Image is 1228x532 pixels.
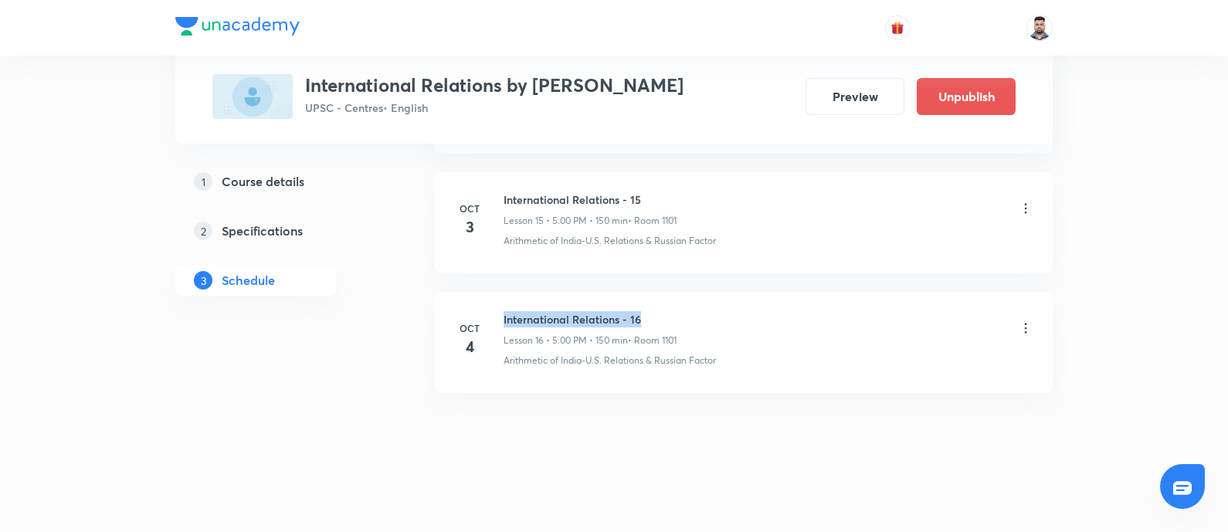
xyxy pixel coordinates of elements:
[504,191,677,208] h6: International Relations - 15
[628,334,677,347] p: • Room 1101
[194,172,212,191] p: 1
[212,74,293,119] img: B0980EBD-5365-44B8-8824-5A37BF64E9B6_plus.png
[885,15,910,40] button: avatar
[175,166,385,197] a: 1Course details
[504,334,628,347] p: Lesson 16 • 5:00 PM • 150 min
[454,202,485,215] h6: Oct
[175,215,385,246] a: 2Specifications
[222,271,275,290] h5: Schedule
[175,17,300,39] a: Company Logo
[454,321,485,335] h6: Oct
[504,214,628,228] p: Lesson 15 • 5:00 PM • 150 min
[890,21,904,35] img: avatar
[175,17,300,36] img: Company Logo
[194,271,212,290] p: 3
[504,311,677,327] h6: International Relations - 16
[222,172,304,191] h5: Course details
[504,234,716,248] p: Arithmetic of India-U.S. Relations & Russian Factor
[305,100,684,116] p: UPSC - Centres • English
[194,222,212,240] p: 2
[628,214,677,228] p: • Room 1101
[806,78,904,115] button: Preview
[917,78,1016,115] button: Unpublish
[454,335,485,358] h4: 4
[305,74,684,97] h3: International Relations by [PERSON_NAME]
[454,215,485,239] h4: 3
[222,222,303,240] h5: Specifications
[1026,15,1053,41] img: Maharaj Singh
[504,354,716,368] p: Arithmetic of India-U.S. Relations & Russian Factor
